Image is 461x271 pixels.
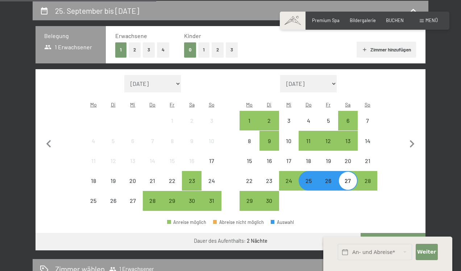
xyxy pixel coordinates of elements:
div: Anreise möglich [318,131,338,150]
div: Tue Aug 05 2025 [103,131,123,150]
div: Anreise möglich [338,131,358,150]
button: Weiter zu „Zimmer“ [361,233,425,250]
div: Mon Sep 01 2025 [240,111,259,130]
div: 17 [280,158,298,176]
div: Fri Aug 08 2025 [162,131,182,150]
div: Anreise nicht möglich [240,131,259,150]
div: Anreise möglich [162,191,182,210]
div: Wed Sep 10 2025 [279,131,299,150]
div: 30 [183,198,201,216]
div: Wed Aug 27 2025 [123,191,142,210]
h3: Belegung [44,32,97,40]
div: Anreise möglich [182,171,202,191]
div: 30 [260,198,278,216]
div: Sun Aug 10 2025 [202,131,221,150]
div: Anreise nicht möglich [123,151,142,171]
div: 28 [358,178,377,196]
div: Sat Aug 02 2025 [182,111,202,130]
button: 3 [143,42,155,57]
button: 2 [212,42,224,57]
div: 19 [104,178,122,196]
div: 28 [144,198,162,216]
div: Wed Aug 20 2025 [123,171,142,191]
div: Anreise nicht möglich [338,151,358,171]
div: Sat Sep 06 2025 [338,111,358,130]
div: 7 [144,138,162,156]
abbr: Sonntag [209,101,215,108]
div: Anreise möglich [338,171,358,191]
div: Wed Sep 03 2025 [279,111,299,130]
div: 10 [202,138,220,156]
div: Thu Sep 04 2025 [299,111,318,130]
div: 2 [260,118,278,136]
div: Anreise nicht möglich [299,151,318,171]
div: Anreise nicht möglich [259,151,279,171]
div: Sun Sep 21 2025 [358,151,377,171]
div: Thu Aug 21 2025 [143,171,162,191]
div: 4 [84,138,103,156]
div: Sun Aug 24 2025 [202,171,221,191]
div: 5 [319,118,337,136]
div: Anreise nicht möglich [182,131,202,150]
div: Anreise nicht möglich [202,131,221,150]
div: 27 [339,178,357,196]
div: Anreise nicht möglich [299,111,318,130]
div: 9 [183,138,201,156]
div: Anreise möglich [182,191,202,210]
div: Mon Sep 22 2025 [240,171,259,191]
a: BUCHEN [386,17,404,23]
div: Thu Sep 25 2025 [299,171,318,191]
div: Anreise nicht möglich [358,151,377,171]
div: Thu Aug 14 2025 [143,151,162,171]
div: 22 [163,178,181,196]
span: Bildergalerie [350,17,376,23]
button: 0 [184,42,196,57]
div: Tue Sep 30 2025 [259,191,279,210]
div: Tue Sep 02 2025 [259,111,279,130]
div: 12 [319,138,337,156]
div: Sat Aug 16 2025 [182,151,202,171]
div: Tue Sep 16 2025 [259,151,279,171]
div: Anreise nicht möglich [123,191,142,210]
div: Fri Sep 12 2025 [318,131,338,150]
div: 29 [163,198,181,216]
div: Anreise nicht möglich [279,131,299,150]
div: Mon Aug 25 2025 [84,191,103,210]
div: 19 [319,158,337,176]
div: Thu Aug 28 2025 [143,191,162,210]
div: 15 [240,158,258,176]
div: Sun Sep 28 2025 [358,171,377,191]
span: Kinder [184,32,201,39]
div: Fri Sep 05 2025 [318,111,338,130]
div: 9 [260,138,278,156]
div: Anreise nicht möglich [279,151,299,171]
div: 27 [124,198,142,216]
div: 23 [183,178,201,196]
button: 4 [157,42,169,57]
div: Thu Aug 07 2025 [143,131,162,150]
abbr: Samstag [189,101,195,108]
div: Anreise nicht möglich [162,111,182,130]
div: Thu Sep 18 2025 [299,151,318,171]
div: Anreise nicht möglich [103,131,123,150]
abbr: Mittwoch [286,101,291,108]
div: Sat Sep 13 2025 [338,131,358,150]
div: Tue Aug 26 2025 [103,191,123,210]
div: Fri Aug 01 2025 [162,111,182,130]
div: Anreise nicht möglich [202,151,221,171]
div: Anreise nicht möglich [182,111,202,130]
div: 29 [240,198,258,216]
div: Anreise möglich [299,131,318,150]
div: Anreise nicht möglich [358,111,377,130]
div: 24 [202,178,220,196]
button: Weiter [416,244,438,260]
div: Anreise möglich [259,131,279,150]
abbr: Mittwoch [130,101,135,108]
div: Auswahl [271,220,294,225]
div: Abreise nicht möglich [213,220,264,225]
div: Anreise nicht möglich [123,131,142,150]
div: Anreise nicht möglich [103,151,123,171]
div: 3 [202,118,220,136]
div: 6 [124,138,142,156]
